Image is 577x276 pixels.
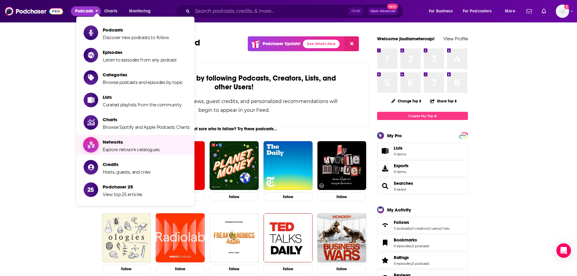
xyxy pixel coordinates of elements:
[440,226,440,231] span: ,
[103,102,181,108] span: Curated playlists from the community
[103,80,183,85] span: Browse podcasts and episodes by topic
[394,237,417,243] span: Bookmarks
[103,49,177,55] span: Episodes
[264,141,313,190] img: The Daily
[71,6,101,16] button: close menu
[317,213,366,262] img: Business Wars
[394,152,406,156] span: 0 items
[387,4,398,9] span: New
[428,226,440,231] a: 0 users
[443,36,468,42] a: View Profile
[412,244,429,248] a: 0 podcasts
[103,94,181,100] span: Lists
[264,213,313,262] img: TED Talks Daily
[181,4,409,18] div: Search podcasts, credits, & more...
[379,238,391,247] a: Bookmarks
[501,6,523,16] button: open menu
[394,226,411,231] a: 0 podcasts
[377,112,468,120] a: Create My Top 8
[394,145,406,151] span: Lists
[129,7,151,15] span: Monitoring
[303,40,340,48] a: See What's New
[125,6,158,16] button: open menu
[5,5,63,17] img: Podchaser - Follow, Share and Rate Podcasts
[564,5,569,9] svg: Add a profile image
[103,125,190,130] span: Browse Spotify and Apple Podcasts Charts
[210,265,259,274] button: Follow
[103,184,142,190] span: Podchaser 25
[103,27,169,33] span: Podcasts
[377,217,468,233] span: Follows
[411,226,412,231] span: ,
[379,147,391,155] span: Lists
[156,213,205,262] img: Radiolab
[103,147,159,152] span: Explore network catalogues
[460,133,467,138] a: PRO
[368,8,398,15] button: Open AdvancedNew
[394,187,406,191] a: 3 saved
[103,72,183,78] span: Categories
[388,97,425,105] button: Change Top 8
[317,141,366,190] img: My Favorite Murder with Karen Kilgariff and Georgia Hardstark
[411,261,412,266] span: ,
[394,145,403,151] span: Lists
[556,243,571,258] div: Open Intercom Messenger
[100,6,121,16] a: Charts
[425,6,460,16] button: open menu
[130,74,338,91] div: by following Podcasts, Creators, Lists, and other Users!
[377,36,435,42] a: Welcome jludiametercap!
[210,141,259,190] a: Planet Money
[379,182,391,190] a: Searches
[394,163,409,168] span: Exports
[377,178,468,194] span: Searches
[264,192,313,201] button: Follow
[317,265,366,274] button: Follow
[524,6,534,16] a: Show notifications dropdown
[394,220,449,225] a: Follows
[102,213,151,262] a: Ologies with Alie Ward
[556,5,569,18] span: Logged in as jludiametercap
[412,261,429,266] a: 0 podcasts
[377,234,468,251] span: Bookmarks
[210,213,259,262] img: Freakonomics Radio
[263,41,300,46] p: Podchaser Update!
[103,161,151,167] span: Credits
[394,220,409,225] span: Follows
[75,7,93,15] span: Podcasts
[387,133,402,138] div: My Pro
[459,6,501,16] button: open menu
[210,192,259,201] button: Follow
[387,207,411,213] div: My Activity
[103,57,177,63] span: Listen to episodes from any podcast
[192,6,349,16] input: Search podcasts, credits, & more...
[379,256,391,264] a: Ratings
[102,265,151,274] button: Follow
[103,139,159,145] span: Networks
[377,143,468,159] a: Lists
[370,10,396,13] span: Open Advanced
[130,97,338,115] div: New releases, episode reviews, guest credits, and personalized recommendations will begin to appe...
[317,192,366,201] button: Follow
[104,7,117,15] span: Charts
[264,265,313,274] button: Follow
[394,237,429,243] a: Bookmarks
[394,181,413,186] a: Searches
[539,6,549,16] a: Show notifications dropdown
[556,5,569,18] button: Show profile menu
[349,7,363,15] span: Ctrl K
[103,117,190,122] span: Charts
[430,95,457,107] button: Share Top 8
[440,226,449,231] a: 0 lists
[394,244,411,248] a: 0 episodes
[429,7,453,15] span: For Business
